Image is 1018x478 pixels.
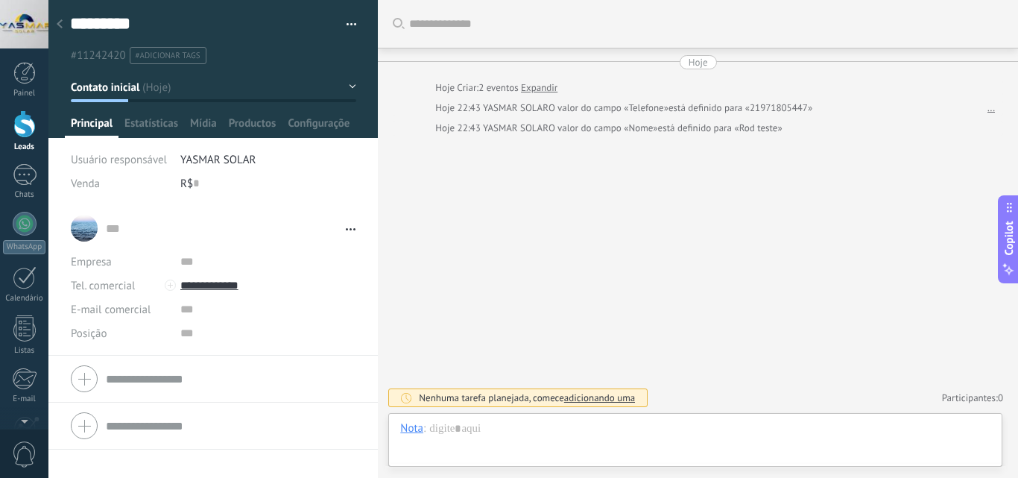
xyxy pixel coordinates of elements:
div: Hoje [689,55,708,69]
div: Hoje 22:43 [435,121,483,136]
span: Mídia [190,116,217,138]
div: Hoje [435,81,457,95]
span: adicionando uma [564,391,635,404]
span: 0 [998,391,1003,404]
a: Participantes:0 [942,391,1003,404]
div: Criar: [435,81,557,95]
span: Usuário responsável [71,153,167,167]
button: E-mail comercial [71,298,151,321]
div: Nenhuma tarefa planejada, comece [419,391,635,404]
div: WhatsApp [3,240,45,254]
div: Painel [3,89,46,98]
div: Hoje 22:43 [435,101,483,116]
span: E-mail comercial [71,303,151,317]
span: Configurações [288,116,350,138]
div: Calendário [3,294,46,304]
span: está definido para «21971805447» [668,101,812,116]
div: Posição [71,321,169,345]
span: #adicionar tags [136,51,200,61]
span: O valor do campo «Nome» [548,121,658,136]
span: #11242420 [71,48,126,63]
span: YASMAR SOLAR [483,101,548,114]
div: Empresa [71,250,169,274]
span: está definido para «Rod teste» [658,121,783,136]
span: Tel. comercial [71,279,135,293]
span: YASMAR SOLAR [180,153,256,167]
span: : [423,421,426,436]
span: Copilot [1002,221,1017,255]
span: Venda [71,177,100,191]
span: Estatísticas [124,116,178,138]
span: 2 eventos [478,81,518,95]
span: YASMAR SOLAR [483,122,548,134]
div: Leads [3,142,46,152]
span: Principal [71,116,113,138]
span: O valor do campo «Telefone» [548,101,668,116]
span: Productos [229,116,276,138]
div: E-mail [3,394,46,404]
button: Tel. comercial [71,274,135,298]
a: Expandir [521,81,557,95]
div: R$ [180,172,356,195]
a: ... [987,101,995,116]
span: Posição [71,328,107,339]
div: Venda [71,172,169,195]
div: Usuário responsável [71,148,169,172]
div: Listas [3,346,46,356]
div: Chats [3,190,46,200]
